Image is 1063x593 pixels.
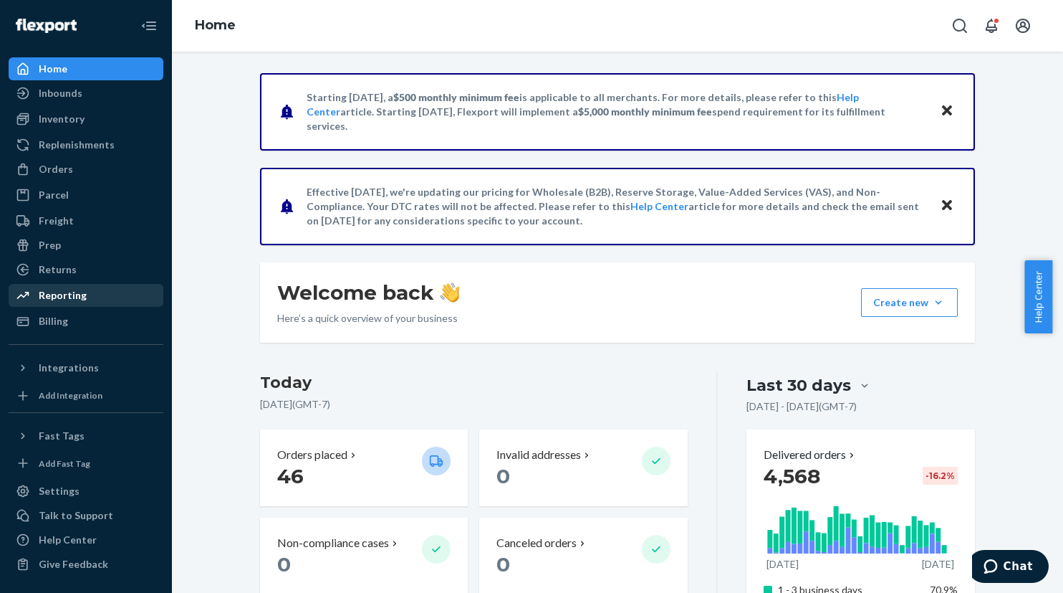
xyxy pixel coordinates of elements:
div: Inbounds [39,86,82,100]
div: -16.2 % [923,467,958,485]
iframe: Opens a widget where you can chat to one of our agents [972,550,1049,586]
button: Open account menu [1009,11,1037,40]
span: 0 [496,552,510,577]
div: Returns [39,262,77,277]
button: Help Center [1024,260,1052,333]
p: Invalid addresses [496,447,581,463]
a: Orders [9,158,163,181]
div: Add Fast Tag [39,457,90,470]
div: Parcel [39,188,69,202]
div: Give Feedback [39,557,108,571]
button: Close [938,101,956,122]
div: Billing [39,314,68,328]
span: 46 [277,464,304,488]
p: [DATE] - [DATE] ( GMT-7 ) [746,399,857,414]
div: Settings [39,484,80,498]
button: Close Navigation [135,11,163,40]
span: 0 [277,552,291,577]
a: Inventory [9,108,163,131]
a: Home [9,57,163,80]
h1: Welcome back [277,280,460,305]
span: 4,568 [764,464,820,488]
button: Create new [861,288,958,317]
button: Give Feedback [9,553,163,576]
div: Orders [39,162,73,176]
a: Billing [9,310,163,333]
a: Home [195,17,236,33]
div: Help Center [39,533,97,547]
h3: Today [260,371,688,394]
button: Integrations [9,356,163,379]
span: 0 [496,464,510,488]
a: Help Center [630,200,688,212]
a: Parcel [9,184,163,207]
div: Reporting [39,288,87,303]
button: Delivered orders [764,447,857,463]
div: Home [39,62,67,76]
a: Returns [9,258,163,281]
p: [DATE] ( GMT-7 ) [260,397,688,412]
div: Freight [39,214,74,228]
a: Inbounds [9,82,163,105]
p: Here’s a quick overview of your business [277,311,460,326]
button: Open notifications [977,11,1006,40]
a: Reporting [9,284,163,307]
div: Fast Tags [39,429,85,443]
div: Prep [39,238,61,252]
p: Orders placed [277,447,347,463]
span: $5,000 monthly minimum fee [578,105,712,118]
p: Canceled orders [496,535,577,551]
p: Non-compliance cases [277,535,389,551]
a: Settings [9,480,163,503]
button: Talk to Support [9,504,163,527]
img: hand-wave emoji [440,283,460,303]
button: Fast Tags [9,424,163,447]
a: Freight [9,209,163,232]
div: Last 30 days [746,374,851,397]
button: Orders placed 46 [260,430,468,506]
div: Add Integration [39,389,102,402]
span: $500 monthly minimum fee [393,91,519,103]
div: Talk to Support [39,508,113,523]
p: [DATE] [766,557,799,571]
a: Replenishments [9,133,163,156]
div: Replenishments [39,138,115,152]
button: Open Search Box [946,11,974,40]
a: Add Integration [9,385,163,407]
a: Prep [9,234,163,257]
button: Close [938,196,956,217]
p: Starting [DATE], a is applicable to all merchants. For more details, please refer to this article... [307,90,926,133]
img: Flexport logo [16,19,77,33]
div: Integrations [39,361,99,375]
a: Add Fast Tag [9,453,163,475]
ol: breadcrumbs [183,5,247,47]
p: [DATE] [922,557,954,571]
p: Effective [DATE], we're updating our pricing for Wholesale (B2B), Reserve Storage, Value-Added Se... [307,185,926,228]
div: Inventory [39,112,85,126]
a: Help Center [9,528,163,551]
button: Invalid addresses 0 [479,430,687,506]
